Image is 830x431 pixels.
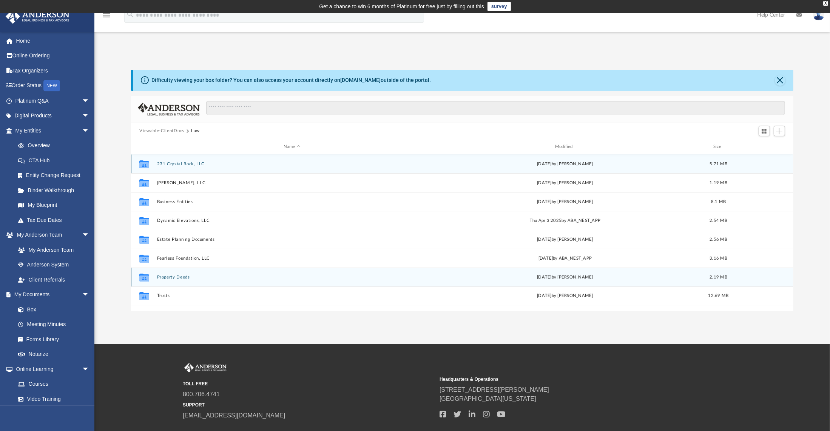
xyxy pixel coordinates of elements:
a: Binder Walkthrough [11,183,101,198]
div: Size [703,143,734,150]
button: [PERSON_NAME], LLC [157,180,427,185]
button: Close [775,75,785,86]
button: Dynamic Elevations, LLC [157,218,427,223]
a: My Anderson Team [11,242,93,257]
a: Entity Change Request [11,168,101,183]
a: [DOMAIN_NAME] [340,77,381,83]
a: Home [5,33,101,48]
a: Tax Organizers [5,63,101,78]
span: 2.19 MB [710,275,727,279]
div: [DATE] by [PERSON_NAME] [430,161,700,168]
a: 800.706.4741 [183,391,220,397]
button: 231 Crystal Rock, LLC [157,162,427,166]
div: [DATE] by [PERSON_NAME] [430,274,700,281]
a: Forms Library [11,332,93,347]
a: menu [102,14,111,20]
a: CTA Hub [11,153,101,168]
a: [GEOGRAPHIC_DATA][US_STATE] [440,396,536,402]
button: Estate Planning Documents [157,237,427,242]
img: Anderson Advisors Platinum Portal [3,9,72,24]
button: Trusts [157,294,427,299]
a: Online Ordering [5,48,101,63]
a: Notarize [11,347,97,362]
a: Tax Due Dates [11,212,101,228]
div: [DATE] by [PERSON_NAME] [430,236,700,243]
a: Video Training [11,391,93,406]
button: Property Deeds [157,275,427,280]
span: arrow_drop_down [82,287,97,303]
button: Add [774,126,785,136]
small: SUPPORT [183,402,434,408]
img: User Pic [813,9,824,20]
span: 8.1 MB [711,200,726,204]
a: My Entitiesarrow_drop_down [5,123,101,138]
div: Thu Apr 3 2025 by ABA_NEST_APP [430,217,700,224]
div: id [134,143,153,150]
span: arrow_drop_down [82,108,97,124]
span: arrow_drop_down [82,93,97,109]
a: My Anderson Teamarrow_drop_down [5,228,97,243]
div: close [823,1,828,6]
a: Online Learningarrow_drop_down [5,362,97,377]
a: Anderson System [11,257,97,272]
div: Name [157,143,427,150]
a: [STREET_ADDRESS][PERSON_NAME] [440,386,549,393]
a: Order StatusNEW [5,78,101,94]
i: search [126,10,134,18]
span: 3.16 MB [710,256,727,260]
button: Switch to Grid View [759,126,770,136]
div: [DATE] by ABA_NEST_APP [430,255,700,262]
a: Courses [11,377,97,392]
a: Meeting Minutes [11,317,97,332]
div: NEW [43,80,60,91]
div: grid [131,154,793,311]
span: 2.56 MB [710,237,727,242]
span: 12.69 MB [708,294,729,298]
div: [DATE] by [PERSON_NAME] [430,199,700,205]
div: [DATE] by [PERSON_NAME] [430,293,700,300]
div: id [737,143,790,150]
button: Business Entities [157,199,427,204]
span: arrow_drop_down [82,362,97,377]
a: [EMAIL_ADDRESS][DOMAIN_NAME] [183,412,285,419]
span: 5.71 MB [710,162,727,166]
span: 2.54 MB [710,219,727,223]
a: survey [488,2,511,11]
div: [DATE] by [PERSON_NAME] [430,180,700,186]
input: Search files and folders [206,101,785,115]
small: Headquarters & Operations [440,376,691,383]
button: Fearless Foundation, LLC [157,256,427,261]
a: Overview [11,138,101,153]
button: Law [191,128,200,134]
a: Digital Productsarrow_drop_down [5,108,101,123]
div: Get a chance to win 6 months of Platinum for free just by filling out this [319,2,484,11]
span: arrow_drop_down [82,123,97,139]
a: Platinum Q&Aarrow_drop_down [5,93,101,108]
span: 1.19 MB [710,181,727,185]
i: menu [102,11,111,20]
button: Viewable-ClientDocs [139,128,184,134]
a: My Documentsarrow_drop_down [5,287,97,302]
div: Difficulty viewing your box folder? You can also access your account directly on outside of the p... [151,76,431,84]
span: arrow_drop_down [82,228,97,243]
a: My Blueprint [11,198,97,213]
small: TOLL FREE [183,380,434,387]
div: Modified [430,143,700,150]
a: Client Referrals [11,272,97,287]
a: Box [11,302,93,317]
img: Anderson Advisors Platinum Portal [183,363,228,373]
